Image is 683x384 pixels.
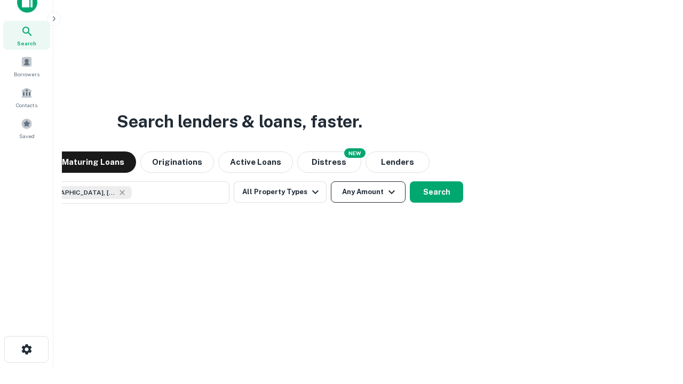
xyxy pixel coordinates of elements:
button: Search distressed loans with lien and other non-mortgage details. [297,151,361,173]
button: Originations [140,151,214,173]
button: Any Amount [331,181,406,203]
button: Active Loans [218,151,293,173]
span: Borrowers [14,70,39,78]
span: [GEOGRAPHIC_DATA], [GEOGRAPHIC_DATA], [GEOGRAPHIC_DATA] [36,188,116,197]
a: Contacts [3,83,50,111]
a: Saved [3,114,50,142]
span: Search [17,39,36,47]
div: NEW [344,148,366,158]
span: Saved [19,132,35,140]
button: Lenders [366,151,430,173]
span: Contacts [16,101,37,109]
button: All Property Types [234,181,327,203]
button: Maturing Loans [50,151,136,173]
a: Borrowers [3,52,50,81]
a: Search [3,21,50,50]
h3: Search lenders & loans, faster. [117,109,362,134]
button: Search [410,181,463,203]
button: [GEOGRAPHIC_DATA], [GEOGRAPHIC_DATA], [GEOGRAPHIC_DATA] [16,181,229,204]
iframe: Chat Widget [630,299,683,350]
